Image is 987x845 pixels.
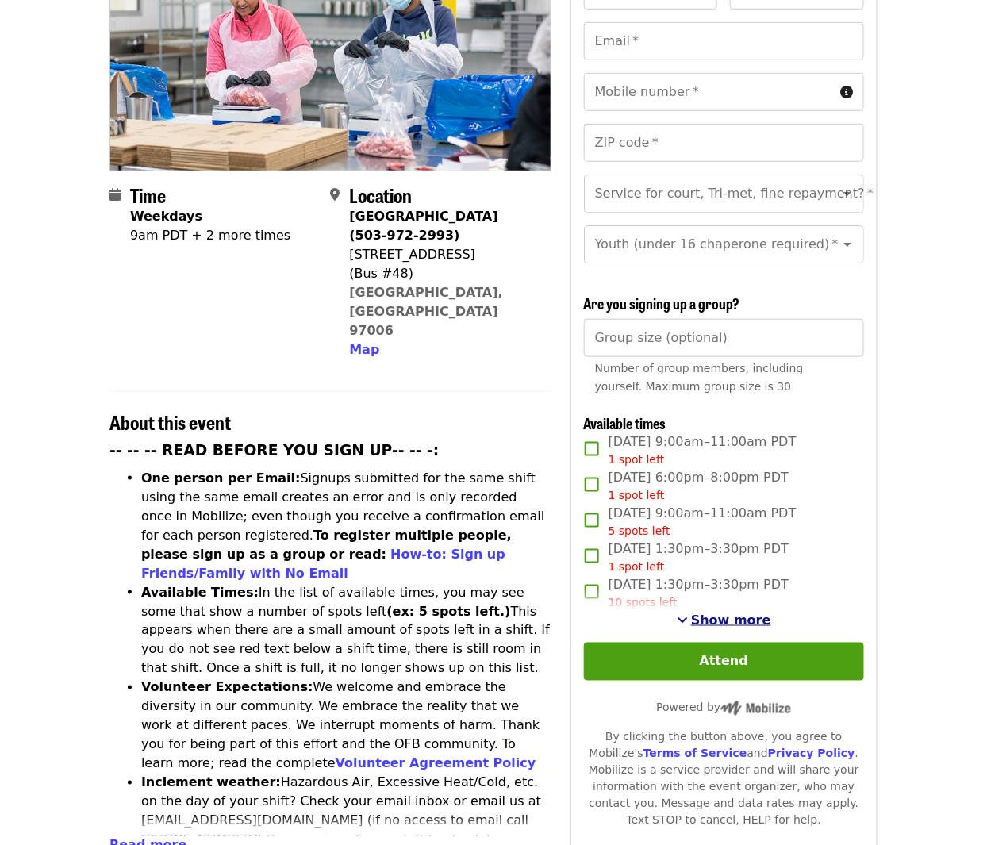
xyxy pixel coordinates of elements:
[836,233,858,255] button: Open
[130,226,290,245] div: 9am PDT + 2 more times
[349,340,379,359] button: Map
[691,613,771,628] span: Show more
[836,182,858,205] button: Open
[141,585,259,600] strong: Available Times:
[141,775,281,790] strong: Inclement weather:
[386,604,510,619] strong: (ex: 5 spots left.)
[349,209,497,243] strong: [GEOGRAPHIC_DATA] (503-972-2993)
[349,285,503,338] a: [GEOGRAPHIC_DATA], [GEOGRAPHIC_DATA] 97006
[840,85,853,100] i: circle-info icon
[584,22,864,60] input: Email
[336,756,536,771] a: Volunteer Agreement Policy
[141,680,313,695] strong: Volunteer Expectations:
[609,453,665,466] span: 1 spot left
[609,432,797,468] span: [DATE] 9:00am–11:00am PDT
[609,540,789,575] span: [DATE] 1:30pm–3:30pm PDT
[609,596,678,609] span: 10 spots left
[584,124,864,162] input: ZIP code
[584,729,864,829] div: By clicking the button above, you agree to Mobilize's and . Mobilize is a service provider and wi...
[584,293,740,313] span: Are you signing up a group?
[584,643,864,681] button: Attend
[609,504,797,540] span: [DATE] 9:00am–11:00am PDT
[643,747,747,760] a: Terms of Service
[609,575,789,611] span: [DATE] 1:30pm–3:30pm PDT
[584,413,666,433] span: Available times
[584,319,864,357] input: [object Object]
[768,747,855,760] a: Privacy Policy
[349,245,538,264] div: [STREET_ADDRESS]
[677,611,771,630] button: See more timeslots
[141,678,551,774] li: We welcome and embrace the diversity in our community. We embrace the reality that we work at dif...
[584,73,834,111] input: Mobile number
[609,468,789,504] span: [DATE] 6:00pm–8:00pm PDT
[141,471,301,486] strong: One person per Email:
[141,583,551,678] li: In the list of available times, you may see some that show a number of spots left This appears wh...
[130,209,202,224] strong: Weekdays
[109,187,121,202] i: calendar icon
[141,469,551,583] li: Signups submitted for the same shift using the same email creates an error and is only recorded o...
[330,187,340,202] i: map-marker-alt icon
[349,342,379,357] span: Map
[720,701,791,716] img: Powered by Mobilize
[141,547,505,581] a: How-to: Sign up Friends/Family with No Email
[349,181,412,209] span: Location
[595,362,804,393] span: Number of group members, including yourself. Maximum group size is 30
[656,701,791,714] span: Powered by
[109,442,440,459] strong: -- -- -- READ BEFORE YOU SIGN UP-- -- -:
[609,560,665,573] span: 1 spot left
[130,181,166,209] span: Time
[141,528,512,562] strong: To register multiple people, please sign up as a group or read:
[109,408,231,436] span: About this event
[609,489,665,501] span: 1 spot left
[609,524,670,537] span: 5 spots left
[349,264,538,283] div: (Bus #48)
